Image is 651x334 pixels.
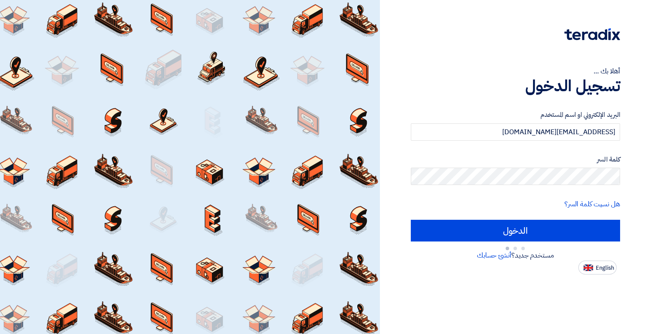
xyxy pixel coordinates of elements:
button: English [578,261,617,274]
img: Teradix logo [564,28,620,40]
span: English [596,265,614,271]
a: هل نسيت كلمة السر؟ [564,199,620,209]
label: البريد الإلكتروني او اسم المستخدم [411,110,620,120]
h1: تسجيل الدخول [411,76,620,96]
input: أدخل بريد العمل الإلكتروني او اسم المستخدم الخاص بك ... [411,123,620,141]
label: كلمة السر [411,155,620,165]
a: أنشئ حسابك [477,250,511,261]
input: الدخول [411,220,620,241]
img: en-US.png [584,265,593,271]
div: أهلا بك ... [411,66,620,76]
div: مستخدم جديد؟ [411,250,620,261]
